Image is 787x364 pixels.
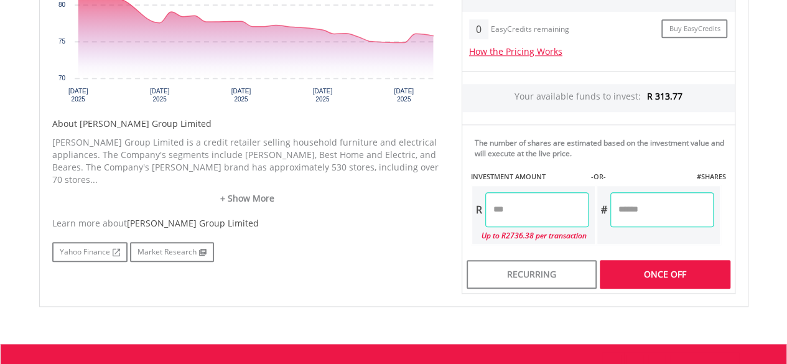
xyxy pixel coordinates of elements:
[471,172,546,182] label: INVESTMENT AMOUNT
[590,172,605,182] label: -OR-
[52,192,443,205] a: + Show More
[469,45,562,57] a: How the Pricing Works
[597,192,610,227] div: #
[58,1,65,8] text: 80
[472,192,485,227] div: R
[647,90,682,102] span: R 313.77
[600,260,730,289] div: Once Off
[661,19,727,39] a: Buy EasyCredits
[472,227,589,244] div: Up to R2736.38 per transaction
[312,88,332,103] text: [DATE] 2025
[696,172,725,182] label: #SHARES
[462,84,735,112] div: Your available funds to invest:
[149,88,169,103] text: [DATE] 2025
[52,242,128,262] a: Yahoo Finance
[475,138,730,159] div: The number of shares are estimated based on the investment value and will execute at the live price.
[52,217,443,230] div: Learn more about
[58,38,65,45] text: 75
[469,19,488,39] div: 0
[491,25,569,35] div: EasyCredits remaining
[52,118,443,130] h5: About [PERSON_NAME] Group Limited
[467,260,597,289] div: Recurring
[127,217,259,229] span: [PERSON_NAME] Group Limited
[231,88,251,103] text: [DATE] 2025
[52,136,443,186] p: [PERSON_NAME] Group Limited is a credit retailer selling household furniture and electrical appli...
[68,88,88,103] text: [DATE] 2025
[58,75,65,82] text: 70
[130,242,214,262] a: Market Research
[394,88,414,103] text: [DATE] 2025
